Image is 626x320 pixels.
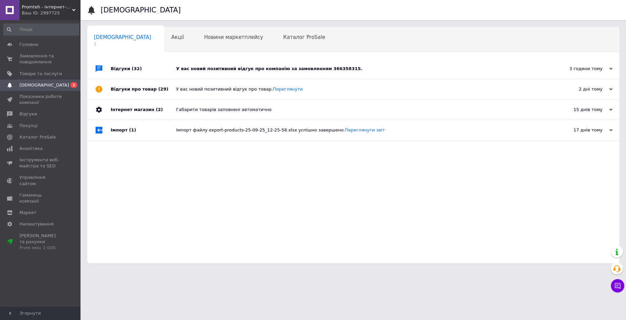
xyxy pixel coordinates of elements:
[345,127,385,132] a: Переглянути звіт
[94,34,151,40] span: [DEMOGRAPHIC_DATA]
[19,82,69,88] span: [DEMOGRAPHIC_DATA]
[19,146,43,152] span: Аналітика
[19,111,37,117] span: Відгуки
[158,87,168,92] span: (29)
[111,79,176,99] div: Відгуки про товар
[545,107,613,113] div: 15 днів тому
[19,123,38,129] span: Покупці
[273,87,303,92] a: Переглянути
[204,34,263,40] span: Новини маркетплейсу
[111,59,176,79] div: Відгуки
[545,66,613,72] div: 3 години тому
[611,279,624,292] button: Чат з покупцем
[19,157,62,169] span: Інструменти веб-майстра та SEO
[545,86,613,92] div: 2 дні тому
[22,4,72,10] span: Promteh - інтернет-магазин
[176,66,545,72] div: У вас новий позитивний відгук про компанію за замовленням 366358315.
[19,42,38,48] span: Головна
[19,245,62,251] div: Prom мікс 1 000
[22,10,81,16] div: Ваш ID: 2997725
[283,34,325,40] span: Каталог ProSale
[129,127,136,132] span: (1)
[176,127,545,133] div: Імпорт файлу export-products-25-09-25_12-25-58.xlsx успішно завершено.
[19,94,62,106] span: Показники роботи компанії
[70,82,77,88] span: 1
[19,221,54,227] span: Налаштування
[19,233,62,251] span: [PERSON_NAME] та рахунки
[19,174,62,186] span: Управління сайтом
[545,127,613,133] div: 17 днів тому
[19,192,62,204] span: Гаманець компанії
[132,66,142,71] span: (32)
[101,6,181,14] h1: [DEMOGRAPHIC_DATA]
[111,100,176,120] div: Інтернет магазин
[176,86,545,92] div: У вас новий позитивний відгук про товар.
[19,134,56,140] span: Каталог ProSale
[171,34,184,40] span: Акції
[94,42,151,47] span: 1
[19,71,62,77] span: Товари та послуги
[19,53,62,65] span: Замовлення та повідомлення
[3,23,79,36] input: Пошук
[156,107,163,112] span: (2)
[19,210,37,216] span: Маркет
[176,107,545,113] div: Габарити товарів заповнені автоматично
[111,120,176,140] div: Імпорт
